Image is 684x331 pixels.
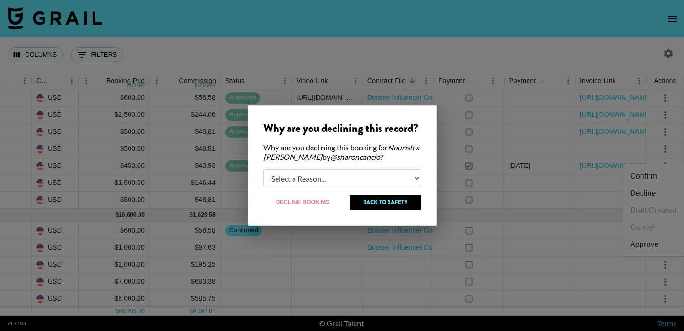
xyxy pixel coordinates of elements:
[350,195,421,210] button: Back to Safety
[263,195,343,210] button: Decline Booking
[330,152,380,161] em: @ sharoncancio
[263,143,421,162] div: Why are you declining this booking for by ?
[263,143,419,161] em: Nourish x [PERSON_NAME]
[263,121,421,135] div: Why are you declining this record?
